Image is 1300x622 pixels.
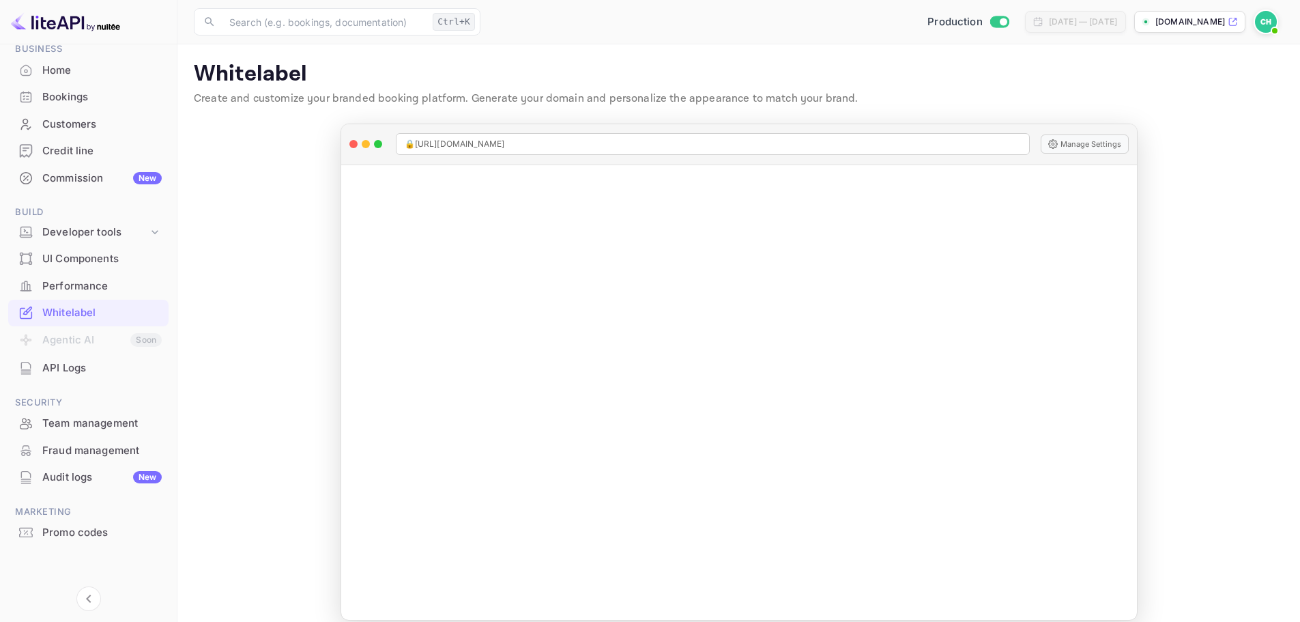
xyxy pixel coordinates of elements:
div: Whitelabel [8,300,169,326]
div: Credit line [42,143,162,159]
a: Bookings [8,84,169,109]
div: Bookings [42,89,162,105]
p: [DOMAIN_NAME] [1155,16,1225,28]
div: Developer tools [42,225,148,240]
div: UI Components [8,246,169,272]
a: Audit logsNew [8,464,169,490]
input: Search (e.g. bookings, documentation) [221,8,427,36]
div: [DATE] — [DATE] [1049,16,1117,28]
a: Promo codes [8,520,169,545]
div: Customers [8,111,169,138]
button: Collapse navigation [76,586,101,611]
a: API Logs [8,355,169,380]
span: Build [8,205,169,220]
a: Performance [8,273,169,298]
a: Whitelabel [8,300,169,325]
div: Switch to Sandbox mode [922,14,1014,30]
span: 🔒 [URL][DOMAIN_NAME] [405,138,505,150]
span: Marketing [8,505,169,520]
a: Fraud management [8,438,169,463]
div: Bookings [8,84,169,111]
div: Ctrl+K [433,13,475,31]
span: Security [8,395,169,410]
p: Create and customize your branded booking platform. Generate your domain and personalize the appe... [194,91,1284,107]
div: Customers [42,117,162,132]
div: API Logs [8,355,169,382]
div: Promo codes [8,520,169,546]
img: Cas Hulsbosch [1255,11,1277,33]
img: LiteAPI logo [11,11,120,33]
div: Team management [8,410,169,437]
a: CommissionNew [8,165,169,190]
div: Home [42,63,162,79]
div: CommissionNew [8,165,169,192]
a: Credit line [8,138,169,163]
a: UI Components [8,246,169,271]
div: API Logs [42,361,162,376]
span: Production [927,14,983,30]
a: Customers [8,111,169,137]
div: Audit logsNew [8,464,169,491]
div: Promo codes [42,525,162,541]
div: New [133,172,162,184]
div: Credit line [8,138,169,165]
div: Commission [42,171,162,186]
a: Home [8,57,169,83]
div: Performance [8,273,169,300]
a: Team management [8,410,169,436]
div: UI Components [42,251,162,267]
div: Team management [42,416,162,432]
div: Fraud management [42,443,162,459]
div: Developer tools [8,221,169,244]
p: Whitelabel [194,61,1284,88]
div: New [133,471,162,483]
div: Whitelabel [42,305,162,321]
div: Audit logs [42,470,162,485]
span: Business [8,42,169,57]
div: Home [8,57,169,84]
button: Manage Settings [1041,135,1129,154]
div: Performance [42,279,162,294]
div: Fraud management [8,438,169,464]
